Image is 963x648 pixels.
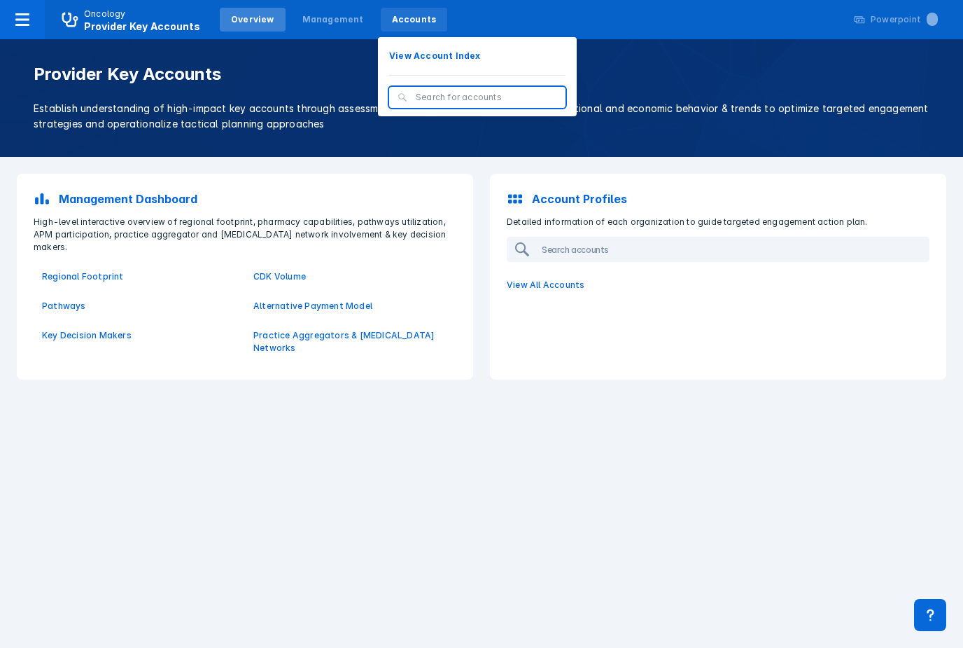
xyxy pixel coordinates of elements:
a: Management Dashboard [25,182,465,216]
h1: Provider Key Accounts [34,64,929,84]
div: Powerpoint [871,13,938,26]
a: Account Profiles [498,182,938,216]
a: Management [291,8,375,32]
a: Key Decision Makers [42,329,237,342]
p: Management Dashboard [59,191,197,207]
button: View Account Index [378,46,577,67]
span: Provider Key Accounts [84,20,200,32]
div: Overview [231,13,274,26]
a: Alternative Payment Model [253,300,448,312]
a: CDK Volume [253,270,448,283]
p: Account Profiles [532,191,627,207]
div: Management [302,13,364,26]
a: Accounts [381,8,448,32]
p: View Account Index [389,50,481,62]
p: Oncology [84,8,126,20]
input: Search for accounts [416,91,557,104]
input: Search accounts [536,238,928,261]
div: Accounts [392,13,437,26]
p: Detailed information of each organization to guide targeted engagement action plan. [498,216,938,228]
a: Practice Aggregators & [MEDICAL_DATA] Networks [253,329,448,354]
a: Pathways [42,300,237,312]
p: High-level interactive overview of regional footprint, pharmacy capabilities, pathways utilizatio... [25,216,465,254]
a: View All Accounts [498,270,938,300]
p: Establish understanding of high-impact key accounts through assessment of indication-specific cli... [34,101,929,132]
a: Regional Footprint [42,270,237,283]
a: Overview [220,8,286,32]
div: Contact Support [914,599,946,631]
